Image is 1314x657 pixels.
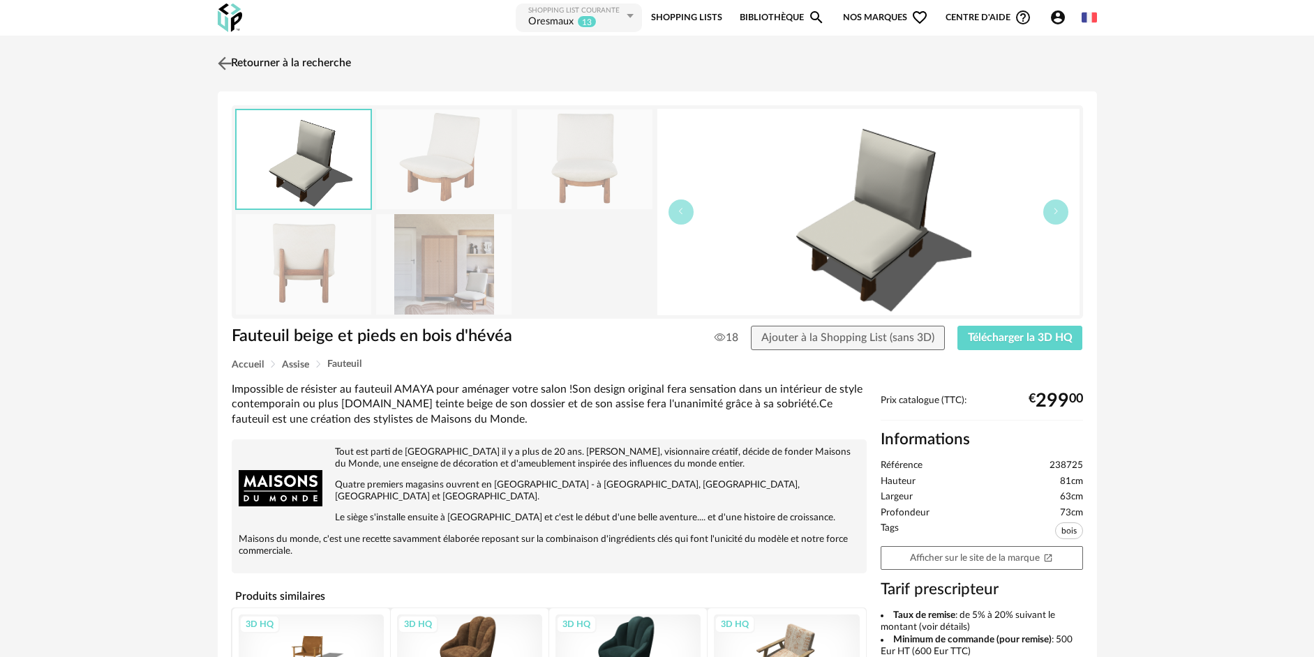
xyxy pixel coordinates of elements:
[843,2,928,33] span: Nos marques
[376,109,512,209] img: fauteuil-beige-et-pieds-en-bois-d-hevea-1000-11-23-238725_1.jpg
[232,359,1083,370] div: Breadcrumb
[239,446,322,530] img: brand logo
[1050,9,1073,26] span: Account Circle icon
[651,2,722,33] a: Shopping Lists
[1036,395,1069,407] span: 299
[1082,10,1097,25] img: fr
[715,331,738,345] span: 18
[911,9,928,26] span: Heart Outline icon
[1055,522,1083,539] span: bois
[881,580,1083,600] h3: Tarif prescripteur
[740,2,825,33] a: BibliothèqueMagnify icon
[968,332,1073,343] span: Télécharger la 3D HQ
[577,15,597,28] sup: 13
[881,610,1083,634] li: : de 5% à 20% suivant le montant (voir détails)
[239,512,860,524] p: Le siège s'installe ensuite à [GEOGRAPHIC_DATA] et c'est le début d'une belle aventure.... et d'u...
[893,610,955,620] b: Taux de remise
[214,53,234,73] img: svg+xml;base64,PHN2ZyB3aWR0aD0iMjQiIGhlaWdodD0iMjQiIHZpZXdCb3g9IjAgMCAyNCAyNCIgZmlsbD0ibm9uZSIgeG...
[1050,9,1066,26] span: Account Circle icon
[214,48,351,79] a: Retourner à la recherche
[232,360,264,370] span: Accueil
[1029,395,1083,407] div: € 00
[1043,552,1053,562] span: Open In New icon
[1015,9,1031,26] span: Help Circle Outline icon
[893,635,1052,644] b: Minimum de commande (pour remise)
[1060,507,1083,520] span: 73cm
[881,546,1083,571] a: Afficher sur le site de la marqueOpen In New icon
[761,332,934,343] span: Ajouter à la Shopping List (sans 3D)
[881,507,929,520] span: Profondeur
[808,9,825,26] span: Magnify icon
[715,615,755,633] div: 3D HQ
[881,395,1083,421] div: Prix catalogue (TTC):
[236,214,371,314] img: fauteuil-beige-et-pieds-en-bois-d-hevea-1000-11-23-238725_3.jpg
[528,15,574,29] div: Oresmaux
[881,476,916,488] span: Hauteur
[239,534,860,557] p: Maisons du monde, c'est une recette savamment élaborée reposant sur la combinaison d'ingrédients ...
[1060,491,1083,504] span: 63cm
[528,6,623,15] div: Shopping List courante
[239,446,860,470] p: Tout est parti de [GEOGRAPHIC_DATA] il y a plus de 20 ans. [PERSON_NAME], visionnaire créatif, dé...
[232,586,867,607] h4: Produits similaires
[239,479,860,503] p: Quatre premiers magasins ouvrent en [GEOGRAPHIC_DATA] - à [GEOGRAPHIC_DATA], [GEOGRAPHIC_DATA], [...
[881,491,913,504] span: Largeur
[881,522,899,543] span: Tags
[239,615,280,633] div: 3D HQ
[1050,460,1083,472] span: 238725
[751,326,945,351] button: Ajouter à la Shopping List (sans 3D)
[218,3,242,32] img: OXP
[957,326,1083,351] button: Télécharger la 3D HQ
[1060,476,1083,488] span: 81cm
[946,9,1031,26] span: Centre d'aideHelp Circle Outline icon
[881,460,923,472] span: Référence
[232,382,867,427] div: Impossible de résister au fauteuil AMAYA pour aménager votre salon !Son design original fera sens...
[881,430,1083,450] h2: Informations
[517,109,652,209] img: fauteuil-beige-et-pieds-en-bois-d-hevea-1000-11-23-238725_2.jpg
[237,110,371,209] img: thumbnail.png
[232,326,578,347] h1: Fauteuil beige et pieds en bois d'hévéa
[327,359,361,369] span: Fauteuil
[376,214,512,314] img: fauteuil-beige-et-pieds-en-bois-d-hevea-1000-11-23-238725_17.jpg
[282,360,309,370] span: Assise
[556,615,597,633] div: 3D HQ
[398,615,438,633] div: 3D HQ
[657,109,1080,315] img: thumbnail.png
